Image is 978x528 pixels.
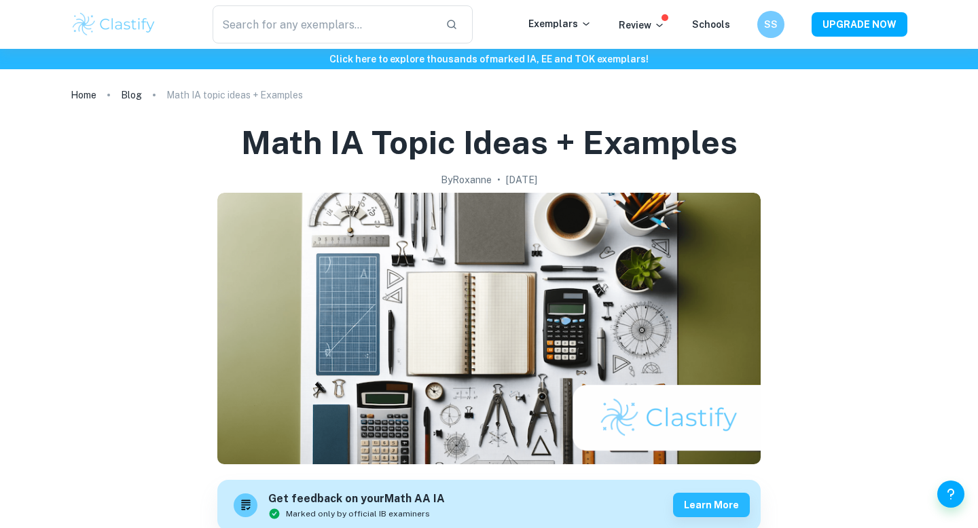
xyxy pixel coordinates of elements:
p: Exemplars [528,16,592,31]
input: Search for any exemplars... [213,5,435,43]
button: Learn more [673,493,750,517]
button: SS [757,11,784,38]
span: Marked only by official IB examiners [286,508,430,520]
a: Schools [692,19,730,30]
h2: By Roxanne [441,172,492,187]
button: UPGRADE NOW [812,12,907,37]
img: Clastify logo [71,11,157,38]
a: Blog [121,86,142,105]
p: Review [619,18,665,33]
h1: Math IA topic ideas + Examples [241,121,738,164]
h6: SS [763,17,779,32]
h2: [DATE] [506,172,537,187]
img: Math IA topic ideas + Examples cover image [217,193,761,464]
h6: Get feedback on your Math AA IA [268,491,445,508]
p: • [497,172,501,187]
button: Help and Feedback [937,480,964,508]
p: Math IA topic ideas + Examples [166,88,303,102]
h6: Click here to explore thousands of marked IA, EE and TOK exemplars ! [3,52,975,67]
a: Home [71,86,96,105]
